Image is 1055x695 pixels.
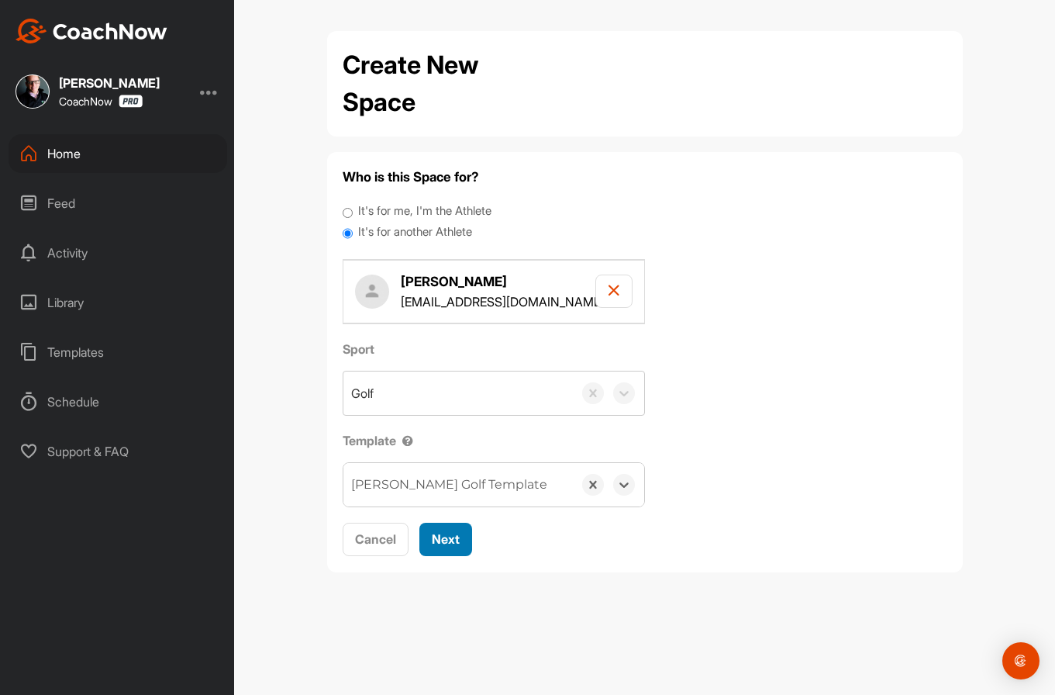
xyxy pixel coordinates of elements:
[59,95,143,108] div: CoachNow
[351,384,374,403] div: Golf
[355,275,389,309] img: user
[432,531,460,547] span: Next
[9,283,227,322] div: Library
[401,292,605,311] p: [EMAIL_ADDRESS][DOMAIN_NAME]
[9,134,227,173] div: Home
[351,475,547,494] div: [PERSON_NAME] Golf Template
[358,202,491,220] label: It's for me, I'm the Athlete
[9,333,227,372] div: Templates
[401,272,605,292] h4: [PERSON_NAME]
[343,47,552,121] h2: Create New Space
[9,382,227,421] div: Schedule
[343,431,645,450] label: Template
[16,74,50,109] img: square_d7b6dd5b2d8b6df5777e39d7bdd614c0.jpg
[9,432,227,471] div: Support & FAQ
[59,77,160,89] div: [PERSON_NAME]
[419,523,472,556] button: Next
[1002,642,1039,679] div: Open Intercom Messenger
[358,223,472,241] label: It's for another Athlete
[9,233,227,272] div: Activity
[119,95,143,108] img: CoachNow Pro
[343,523,409,556] button: Cancel
[355,531,396,547] span: Cancel
[343,340,645,358] label: Sport
[9,184,227,223] div: Feed
[16,19,167,43] img: CoachNow
[343,168,947,187] h4: Who is this Space for?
